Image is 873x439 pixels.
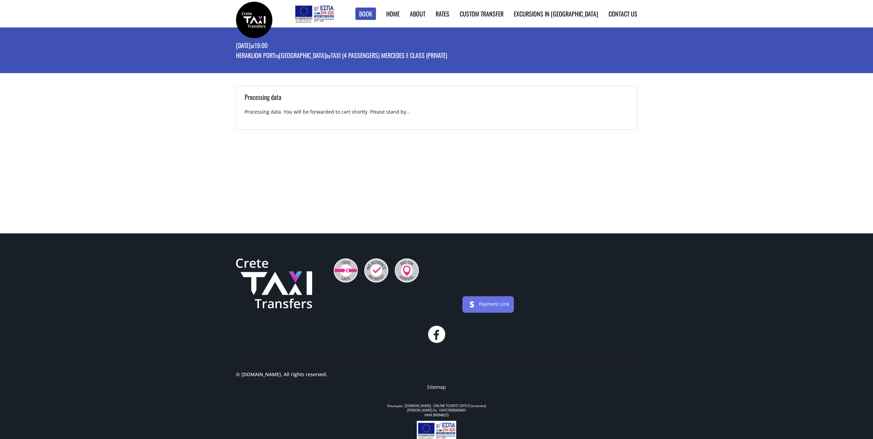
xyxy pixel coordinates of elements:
[467,299,477,310] img: stripe
[236,51,447,61] p: Heraklion port [GEOGRAPHIC_DATA] Taxi (4 passengers) Mercedes E Class (private)
[427,384,446,390] a: Sitemap
[609,9,637,18] a: Contact us
[236,41,447,51] p: [DATE] 19:00
[460,9,504,18] a: Custom Transfer
[428,326,445,343] a: facebook
[479,301,509,307] a: Payment Link
[275,52,279,59] small: to
[236,371,327,384] p: © [DOMAIN_NAME]. All rights reserved.
[236,15,272,23] a: Crete Taxi Transfers | Booking page | Crete Taxi Transfers
[364,258,388,282] img: No Advance Payment
[236,2,272,38] img: Crete Taxi Transfers | Booking page | Crete Taxi Transfers
[236,404,637,418] div: Επωνυμία : [DOMAIN_NAME] - ONLINE TOURIST OFFICE (e-service) [PERSON_NAME].Επ. 1041Ε70000456401 Α...
[410,9,425,18] a: About
[355,8,376,20] a: Book
[326,52,331,59] small: by
[236,258,312,309] img: Crete Taxi Transfers
[245,108,629,121] p: Processing data. You will be forwarded to cart shortly. Please stand by...
[251,42,255,49] small: at
[436,9,449,18] a: Rates
[514,9,598,18] a: Excursions in [GEOGRAPHIC_DATA]
[395,258,419,282] img: Pay On Arrival
[334,258,358,282] img: 100% Safe
[386,9,400,18] a: Home
[294,3,335,24] img: e-bannersEUERDF180X90.jpg
[245,92,629,108] h3: Processing data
